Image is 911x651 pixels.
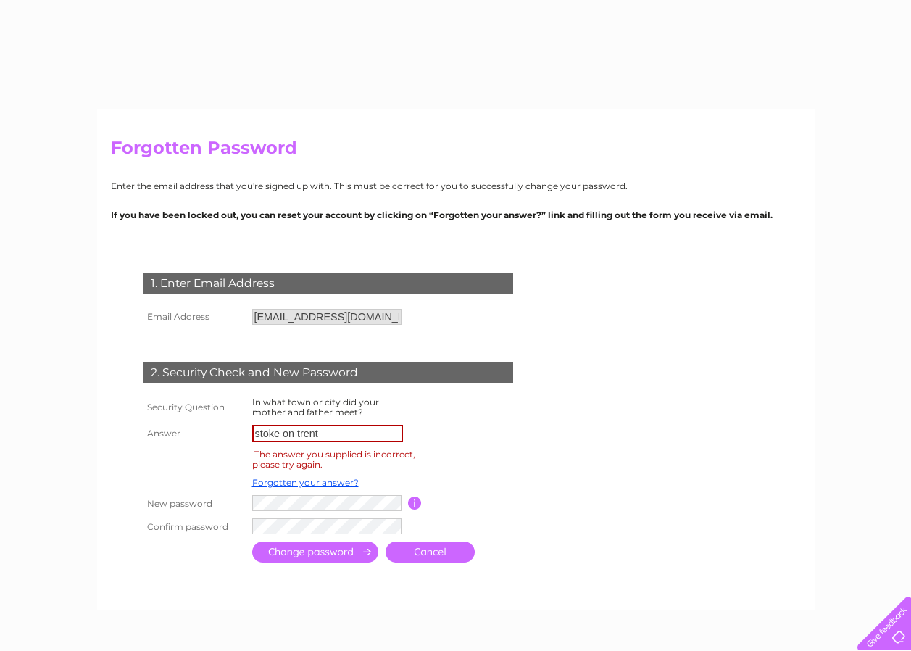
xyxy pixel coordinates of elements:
p: Enter the email address that you're signed up with. This must be correct for you to successfully ... [111,179,801,193]
th: Email Address [140,305,249,328]
a: Forgotten your answer? [252,477,359,488]
a: Cancel [386,542,475,563]
th: Confirm password [140,515,249,538]
th: New password [140,492,249,515]
div: The answer you supplied is incorrect, please try again. [252,447,415,472]
div: 2. Security Check and New Password [143,362,513,383]
th: Security Question [140,394,249,421]
th: Answer [140,421,249,446]
input: Submit [252,542,378,563]
h2: Forgotten Password [111,138,801,165]
input: Information [408,497,422,510]
div: 1. Enter Email Address [143,273,513,294]
p: If you have been locked out, you can reset your account by clicking on “Forgotten your answer?” l... [111,208,801,222]
label: In what town or city did your mother and father meet? [252,397,379,418]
